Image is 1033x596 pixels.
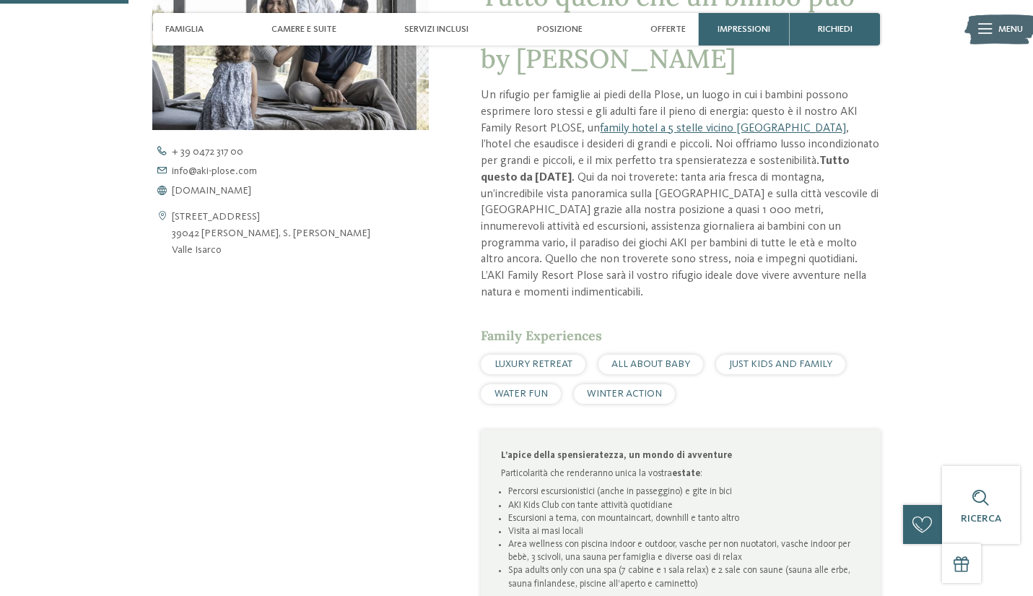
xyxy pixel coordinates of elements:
[172,209,370,259] address: [STREET_ADDRESS] 39042 [PERSON_NAME], S. [PERSON_NAME] Valle Isarco
[494,359,572,369] span: LUXURY RETREAT
[508,525,861,538] li: Visita ai masi locali
[508,564,861,590] li: Spa adults only con una spa (7 cabine e 1 sala relax) e 2 sale con saune (sauna alle erbe, sauna ...
[508,538,861,564] li: Area wellness con piscina indoor e outdoor, vasche per non nuotatori, vasche indoor per bebè, 3 s...
[152,186,451,196] a: [DOMAIN_NAME]
[508,512,861,525] li: Escursioni a tema, con mountaincart, downhill e tanto altro
[718,24,770,35] span: Impressioni
[165,24,204,35] span: Famiglia
[611,359,690,369] span: ALL ABOUT BABY
[172,186,251,196] span: [DOMAIN_NAME]
[501,451,732,460] strong: L’apice della spensieratezza, un mondo di avventure
[508,485,861,498] li: Percorsi escursionistici (anche in passeggino) e gite in bici
[481,155,850,183] strong: Tutto questo da [DATE]
[537,24,583,35] span: Posizione
[172,147,243,157] span: + 39 0472 317 00
[152,147,451,157] a: + 39 0472 317 00
[729,359,832,369] span: JUST KIDS AND FAMILY
[481,327,602,344] span: Family Experiences
[672,469,700,478] strong: estate
[600,123,846,134] a: family hotel a 5 stelle vicino [GEOGRAPHIC_DATA]
[508,499,861,512] li: AKI Kids Club con tante attività quotidiane
[271,24,336,35] span: Camere e Suite
[501,467,861,480] p: Particolarità che renderanno unica la vostra :
[818,24,853,35] span: richiedi
[172,166,257,176] span: info@ aki-plose. com
[494,389,548,399] span: WATER FUN
[152,166,451,176] a: info@aki-plose.com
[961,514,1001,524] span: Ricerca
[650,24,686,35] span: Offerte
[587,389,662,399] span: WINTER ACTION
[404,24,468,35] span: Servizi inclusi
[481,87,880,301] p: Un rifugio per famiglie ai piedi della Plose, un luogo in cui i bambini possono esprimere loro st...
